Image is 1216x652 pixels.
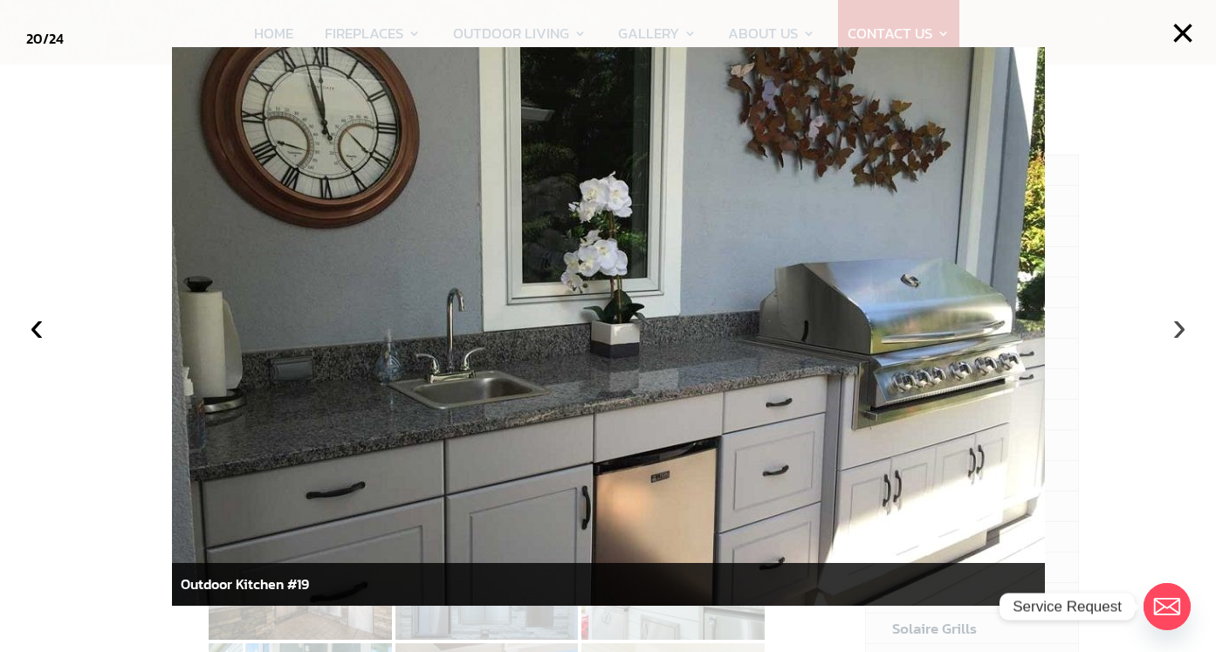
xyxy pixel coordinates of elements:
span: 20 [26,28,43,49]
button: › [1160,307,1199,346]
img: outdoor_kitchen_contractor.jpg [172,47,1045,606]
div: / [26,26,64,51]
button: ‹ [17,307,56,346]
button: × [1164,14,1202,52]
a: Email [1144,583,1191,630]
span: 24 [49,28,64,49]
div: Outdoor Kitchen #19 [172,563,1045,606]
